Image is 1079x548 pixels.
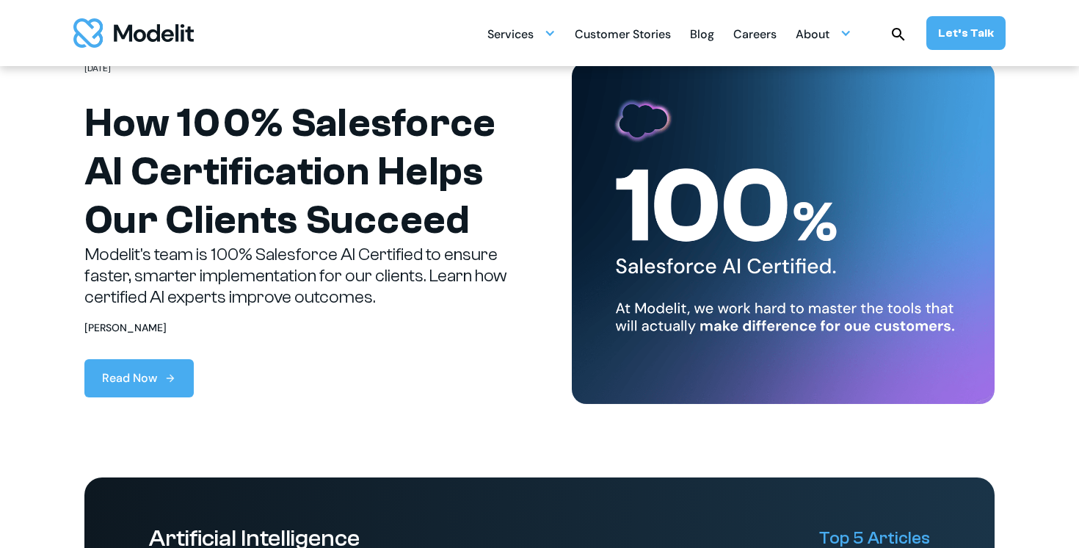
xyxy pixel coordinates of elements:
[102,369,157,387] div: Read Now
[575,19,671,48] a: Customer Stories
[690,19,714,48] a: Blog
[938,25,994,41] div: Let’s Talk
[73,18,194,48] a: home
[84,359,194,397] a: Read Now
[84,62,111,76] div: [DATE]
[84,245,507,308] p: Modelit's team is 100% Salesforce AI Certified to ensure faster, smarter implementation for our c...
[575,21,671,50] div: Customer Stories
[84,99,507,245] h1: How 100% Salesforce AI Certification Helps Our Clients Succeed
[164,372,176,384] img: arrow right
[487,21,534,50] div: Services
[733,21,777,50] div: Careers
[796,21,829,50] div: About
[84,320,167,336] div: [PERSON_NAME]
[796,19,851,48] div: About
[926,16,1006,50] a: Let’s Talk
[73,18,194,48] img: modelit logo
[690,21,714,50] div: Blog
[487,19,556,48] div: Services
[733,19,777,48] a: Careers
